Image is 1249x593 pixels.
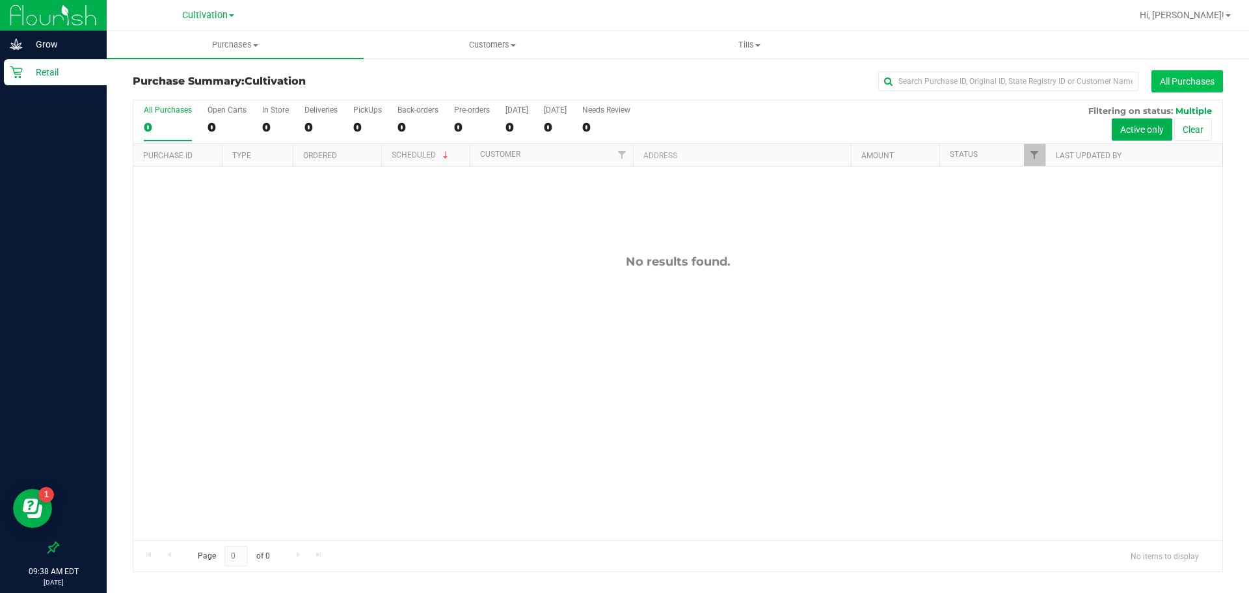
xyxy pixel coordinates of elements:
a: Filter [1024,144,1045,166]
span: Customers [364,39,620,51]
th: Address [633,144,851,167]
button: All Purchases [1151,70,1223,92]
a: Ordered [303,151,337,160]
div: 0 [454,120,490,135]
div: In Store [262,105,289,115]
a: Purchases [107,31,364,59]
a: Customers [364,31,621,59]
a: Amount [861,151,894,160]
label: Pin the sidebar to full width on large screens [47,541,60,554]
a: Tills [621,31,878,59]
span: Filtering on status: [1088,105,1173,116]
p: 09:38 AM EDT [6,566,101,577]
div: 0 [582,120,630,135]
span: Tills [621,39,877,51]
div: Needs Review [582,105,630,115]
div: 0 [262,120,289,135]
div: All Purchases [144,105,192,115]
inline-svg: Grow [10,38,23,51]
p: Retail [23,64,101,80]
inline-svg: Retail [10,66,23,79]
span: Cultivation [245,75,306,87]
div: Back-orders [397,105,438,115]
a: Purchase ID [143,151,193,160]
input: Search Purchase ID, Original ID, State Registry ID or Customer Name... [878,72,1138,91]
div: 0 [208,120,247,135]
div: Open Carts [208,105,247,115]
a: Filter [611,144,633,166]
span: Cultivation [182,10,228,21]
div: 0 [304,120,338,135]
p: [DATE] [6,577,101,587]
div: Deliveries [304,105,338,115]
div: 0 [397,120,438,135]
h3: Purchase Summary: [133,76,496,87]
div: No results found. [133,255,1222,269]
span: Hi, [PERSON_NAME]! [1140,10,1224,20]
p: Grow [23,36,101,52]
a: Status [950,150,978,159]
a: Scheduled [392,150,451,159]
span: No items to display [1120,546,1209,566]
a: Type [232,151,251,160]
button: Clear [1174,118,1212,141]
button: Active only [1112,118,1172,141]
div: [DATE] [505,105,528,115]
iframe: Resource center [13,489,52,528]
iframe: Resource center unread badge [38,487,54,503]
div: Pre-orders [454,105,490,115]
div: [DATE] [544,105,567,115]
a: Customer [480,150,520,159]
span: Purchases [107,39,364,51]
span: Multiple [1175,105,1212,116]
div: 0 [505,120,528,135]
span: Page of 0 [187,546,280,566]
div: 0 [144,120,192,135]
a: Last Updated By [1056,151,1121,160]
div: 0 [353,120,382,135]
div: PickUps [353,105,382,115]
div: 0 [544,120,567,135]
